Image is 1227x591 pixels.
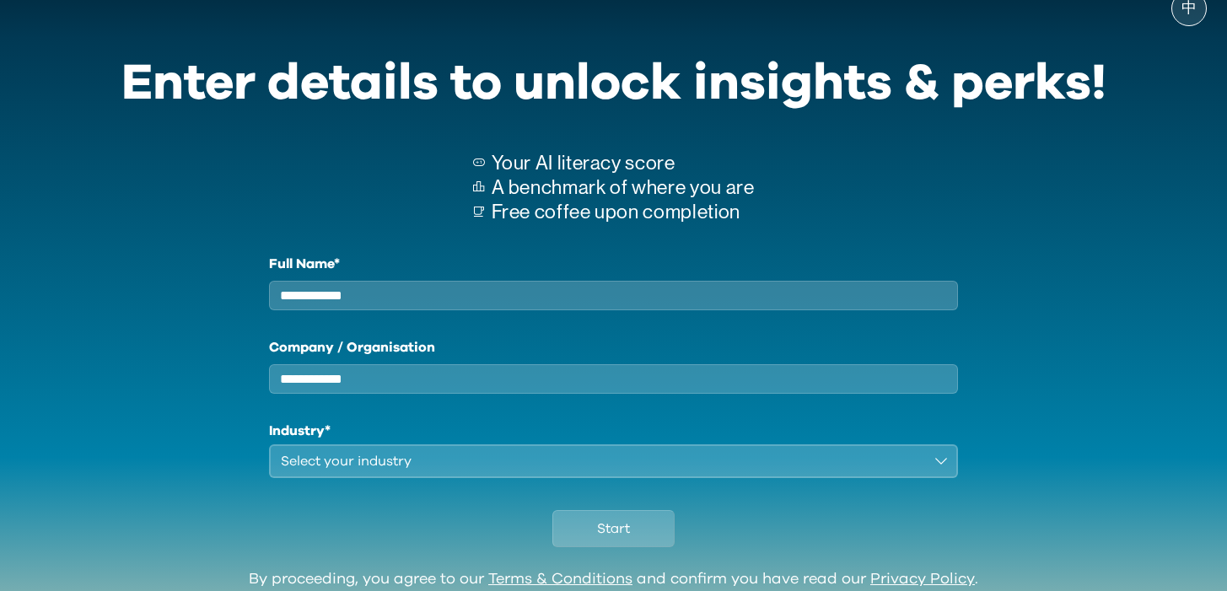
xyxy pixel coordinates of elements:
p: Free coffee upon completion [492,200,755,224]
button: Select your industry [269,444,959,478]
button: Start [552,510,675,547]
span: Start [597,518,630,539]
p: A benchmark of where you are [492,175,755,200]
label: Full Name* [269,254,959,274]
div: Enter details to unlock insights & perks! [121,43,1106,124]
div: By proceeding, you agree to our and confirm you have read our . [249,571,978,589]
div: Select your industry [281,451,923,471]
p: Your AI literacy score [492,151,755,175]
a: Privacy Policy [870,572,975,587]
label: Company / Organisation [269,337,959,357]
a: Terms & Conditions [488,572,632,587]
h1: Industry* [269,421,959,441]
